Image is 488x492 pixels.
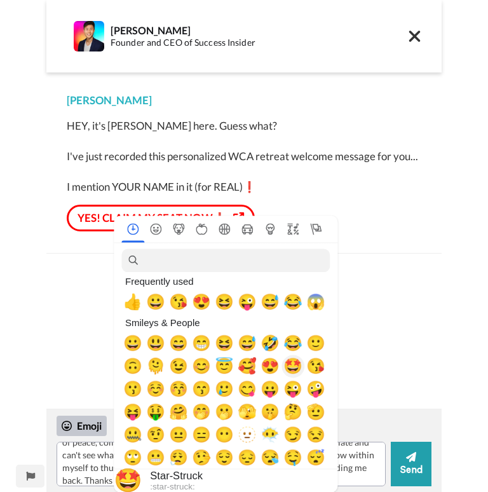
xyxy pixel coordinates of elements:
div: Emoji [57,416,107,436]
div: Founder and CEO of Success Insider [111,38,407,48]
div: [PERSON_NAME] [111,24,407,36]
button: Send [391,442,431,486]
a: YES! CLAIM MY SEAT NOW❗» [67,205,255,231]
div: [PERSON_NAME] [67,93,421,108]
div: Send [PERSON_NAME] a reply. [64,276,424,322]
textarea: Thank you [PERSON_NAME]. You inspired me, you are such an inspiration. I connected because we sha... [57,442,386,486]
div: HEY, it's [PERSON_NAME] here. Guess what? I've just recorded this personalized WCA retreat welcom... [67,118,421,195]
img: Profile Image [74,21,104,51]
